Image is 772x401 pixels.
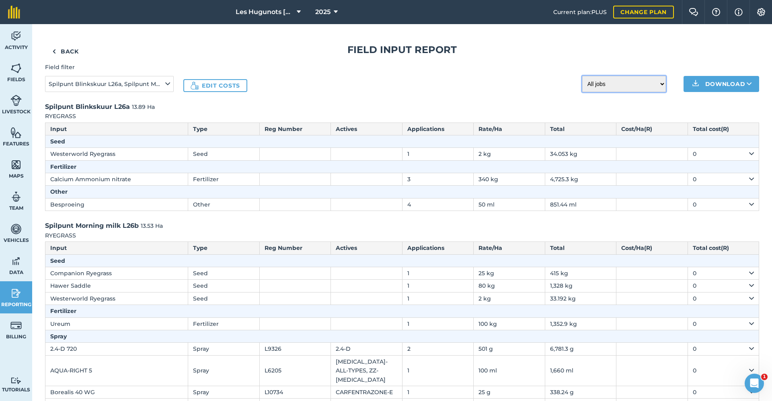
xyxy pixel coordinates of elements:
[545,242,616,254] th: Total
[331,355,402,386] td: [MEDICAL_DATA]-ALL-TYPES, ZZ-[MEDICAL_DATA]
[45,343,188,355] td: 2.4-D 720
[45,112,759,121] p: RYEGRASS
[259,386,331,398] td: L10734
[45,317,759,330] tr: UreumFertilizer1100 kg1,352.9 kg0
[45,231,759,240] p: RYEGRASS
[474,123,545,135] th: Rate/ Ha
[45,317,188,330] td: Ureum
[402,242,474,254] th: Applications
[688,173,759,186] td: 0
[691,79,700,89] img: Download icon
[545,123,616,135] th: Total
[553,8,607,16] span: Current plan : PLUS
[10,94,22,106] img: svg+xml;base64,PD94bWwgdmVyc2lvbj0iMS4wIiBlbmNvZGluZz0idXRmLTgiPz4KPCEtLSBHZW5lcmF0b3I6IEFkb2JlIE...
[688,386,759,398] td: 0
[45,135,759,147] th: Seed
[688,242,759,254] th: Total cost ( R )
[10,319,22,331] img: svg+xml;base64,PD94bWwgdmVyc2lvbj0iMS4wIiBlbmNvZGluZz0idXRmLTgiPz4KPCEtLSBHZW5lcmF0b3I6IEFkb2JlIE...
[10,287,22,299] img: svg+xml;base64,PD94bWwgdmVyc2lvbj0iMS4wIiBlbmNvZGluZz0idXRmLTgiPz4KPCEtLSBHZW5lcmF0b3I6IEFkb2JlIE...
[331,343,402,355] td: 2.4-D
[756,8,766,16] img: A cog icon
[188,386,260,398] td: Spray
[188,280,260,292] td: Seed
[331,123,402,135] th: Actives
[545,343,616,355] td: 6,781.3 g
[315,7,331,17] span: 2025
[45,280,188,292] td: Hawer Saddle
[761,374,768,380] span: 1
[45,330,759,342] th: Spray
[45,148,188,160] td: Westerworld Ryegrass
[45,43,86,59] a: Back
[259,242,331,254] th: Reg Number
[688,148,759,160] td: 0
[10,30,22,42] img: svg+xml;base64,PD94bWwgdmVyc2lvbj0iMS4wIiBlbmNvZGluZz0idXRmLTgiPz4KPCEtLSBHZW5lcmF0b3I6IEFkb2JlIE...
[402,267,474,280] td: 1
[684,76,759,92] button: Download
[191,82,199,90] img: Icon showing a money bag
[402,198,474,211] td: 4
[474,317,545,330] td: 100 kg
[45,173,759,186] tr: Calcium Ammonium nitrateFertilizer3340 kg4,725.3 kg0
[474,292,545,305] td: 2 kg
[688,317,759,330] td: 0
[474,173,545,186] td: 340 kg
[45,148,759,160] tr: Westerworld RyegrassSeed12 kg34.053 kg0
[688,355,759,386] td: 0
[402,343,474,355] td: 2
[689,8,698,16] img: Two speech bubbles overlapping with the left bubble in the forefront
[545,148,616,160] td: 34.053 kg
[45,43,759,56] h1: Field Input Report
[402,355,474,386] td: 1
[10,191,22,203] img: svg+xml;base64,PD94bWwgdmVyc2lvbj0iMS4wIiBlbmNvZGluZz0idXRmLTgiPz4KPCEtLSBHZW5lcmF0b3I6IEFkb2JlIE...
[745,374,764,393] iframe: Intercom live chat
[45,280,759,292] tr: Hawer SaddleSeed180 kg1,328 kg0
[402,317,474,330] td: 1
[45,76,174,92] button: Spilpunt Blinkskuur L26a, Spilpunt Morning milk L26b
[188,173,260,186] td: Fertilizer
[474,343,545,355] td: 501 g
[613,6,674,18] a: Change plan
[45,386,759,398] tr: Borealis 40 WGSprayL10734CARFENTRAZONE-E125 g338.24 g0
[474,355,545,386] td: 100 ml
[45,123,188,135] th: Input
[188,242,260,254] th: Type
[545,173,616,186] td: 4,725.3 kg
[545,317,616,330] td: 1,352.9 kg
[188,343,260,355] td: Spray
[45,254,759,267] th: Seed
[402,123,474,135] th: Applications
[688,280,759,292] td: 0
[45,386,188,398] td: Borealis 40 WG
[45,292,188,305] td: Westerworld Ryegrass
[688,267,759,280] td: 0
[188,317,260,330] td: Fertilizer
[545,292,616,305] td: 33.192 kg
[45,292,759,305] tr: Westerworld RyegrassSeed12 kg33.192 kg0
[49,80,164,88] span: Spilpunt Blinkskuur L26a, Spilpunt Morning milk L26b
[45,355,188,386] td: AQUA-RIGHT 5
[402,292,474,305] td: 1
[45,221,759,231] h3: Spilpunt Morning milk L26b
[545,355,616,386] td: 1,660 ml
[45,198,188,211] td: Besproeing
[545,280,616,292] td: 1,328 kg
[188,148,260,160] td: Seed
[188,123,260,135] th: Type
[545,198,616,211] td: 851.44 ml
[331,242,402,254] th: Actives
[52,47,56,56] img: svg+xml;base64,PHN2ZyB4bWxucz0iaHR0cDovL3d3dy53My5vcmcvMjAwMC9zdmciIHdpZHRoPSI5IiBoZWlnaHQ9IjI0Ii...
[8,6,20,18] img: fieldmargin Logo
[616,242,688,254] th: Cost / Ha ( R )
[45,102,759,112] h3: Spilpunt Blinkskuur L26a
[474,386,545,398] td: 25 g
[331,386,402,398] td: CARFENTRAZONE-E
[45,173,188,186] td: Calcium Ammonium nitrate
[402,148,474,160] td: 1
[45,186,759,198] th: Other
[45,267,188,280] td: Companion Ryegrass
[688,292,759,305] td: 0
[45,267,759,280] tr: Companion RyegrassSeed125 kg415 kg0
[474,267,545,280] td: 25 kg
[545,386,616,398] td: 338.24 g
